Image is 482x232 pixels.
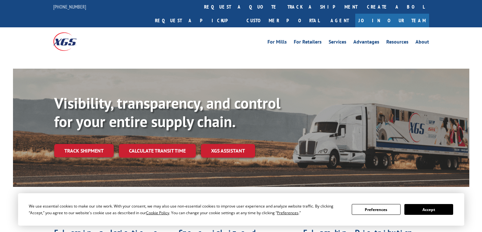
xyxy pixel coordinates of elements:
a: Customer Portal [242,14,324,27]
a: Join Our Team [355,14,429,27]
a: Agent [324,14,355,27]
a: About [415,39,429,46]
a: Resources [386,39,408,46]
span: Cookie Policy [146,210,169,215]
a: Advantages [353,39,379,46]
a: Services [329,39,346,46]
a: Track shipment [54,144,114,157]
a: [PHONE_NUMBER] [53,3,86,10]
span: Preferences [277,210,299,215]
a: Calculate transit time [119,144,196,158]
div: Cookie Consent Prompt [18,193,464,226]
a: For Mills [267,39,287,46]
b: Visibility, transparency, and control for your entire supply chain. [54,93,280,131]
a: Request a pickup [150,14,242,27]
div: We use essential cookies to make our site work. With your consent, we may also use non-essential ... [29,203,344,216]
button: Preferences [352,204,401,215]
a: XGS ASSISTANT [201,144,255,158]
a: For Retailers [294,39,322,46]
button: Accept [404,204,453,215]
